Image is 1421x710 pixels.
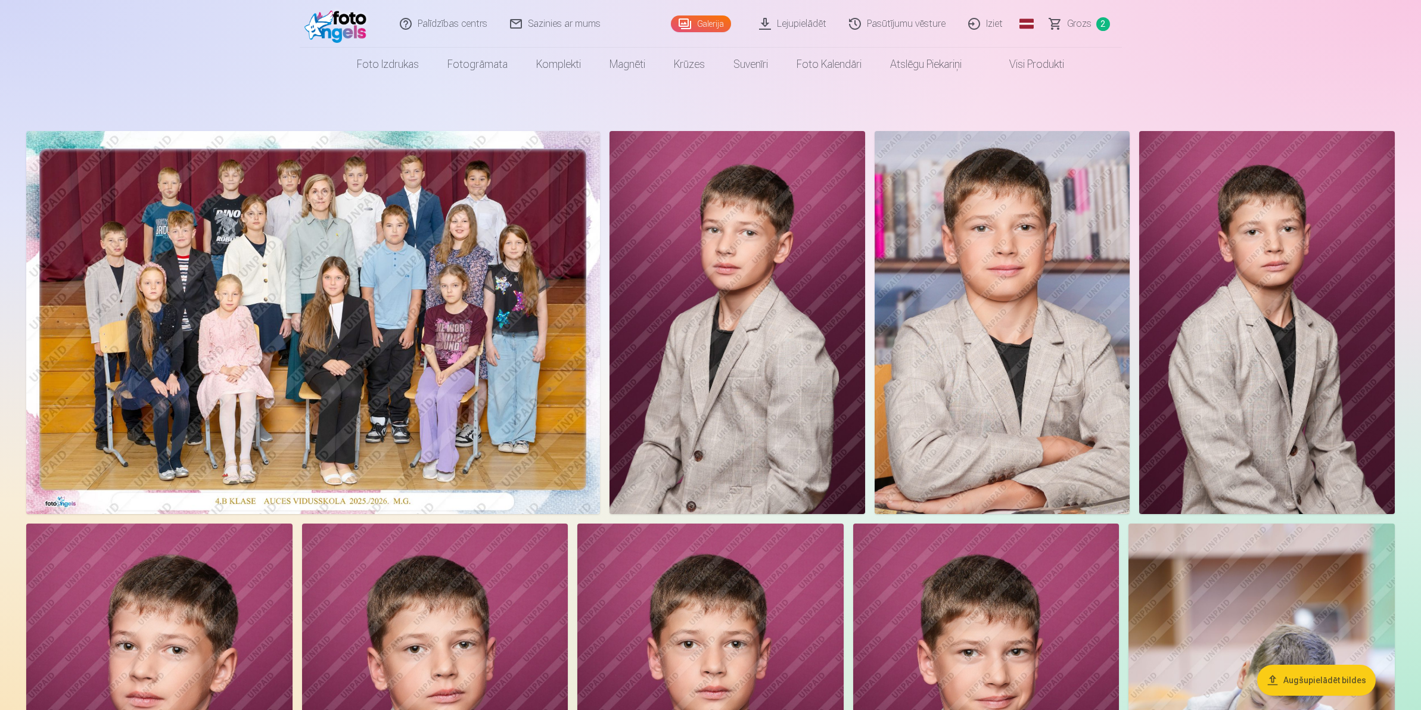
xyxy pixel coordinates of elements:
[343,48,433,81] a: Foto izdrukas
[304,5,373,43] img: /fa1
[976,48,1078,81] a: Visi produkti
[876,48,976,81] a: Atslēgu piekariņi
[671,15,731,32] a: Galerija
[595,48,660,81] a: Magnēti
[522,48,595,81] a: Komplekti
[660,48,719,81] a: Krūzes
[719,48,782,81] a: Suvenīri
[1257,665,1376,696] button: Augšupielādēt bildes
[1067,17,1092,31] span: Grozs
[433,48,522,81] a: Fotogrāmata
[782,48,876,81] a: Foto kalendāri
[1096,17,1110,31] span: 2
